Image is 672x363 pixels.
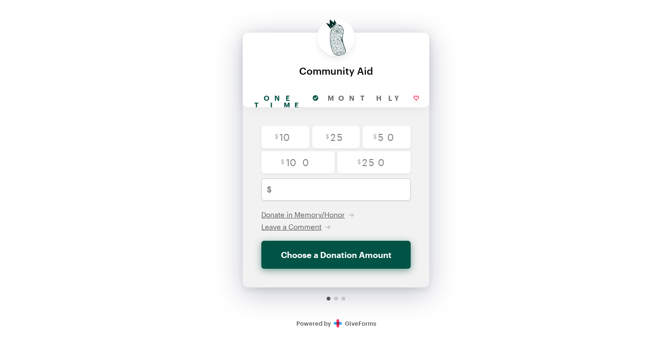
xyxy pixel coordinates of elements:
[261,210,354,219] button: Donate in Memory/Honor
[261,222,331,231] button: Leave a Comment
[296,320,376,327] a: Secure DonationsPowered byGiveForms
[252,65,420,76] div: Community Aid
[261,223,322,231] span: Leave a Comment
[261,210,345,219] span: Donate in Memory/Honor
[261,241,411,269] button: Choose a Donation Amount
